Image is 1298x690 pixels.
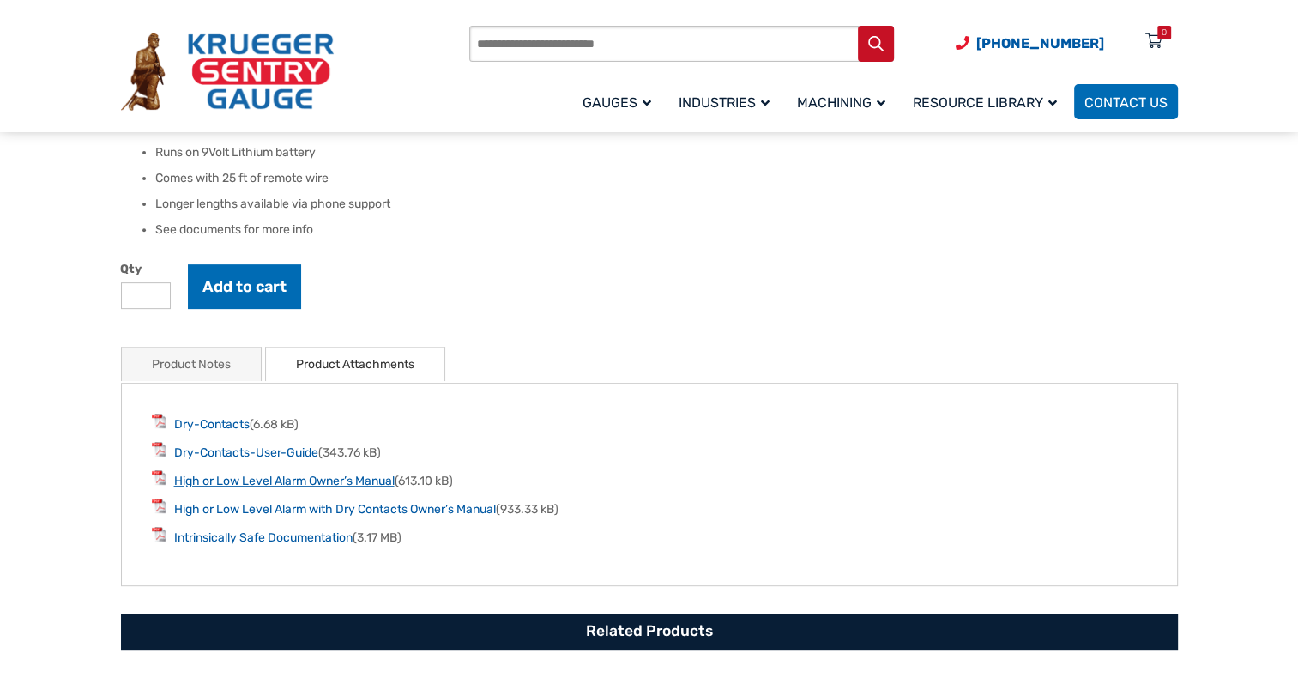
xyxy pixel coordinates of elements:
a: Phone Number (920) 434-8860 [956,33,1104,54]
div: 0 [1162,26,1167,39]
a: Contact Us [1074,84,1178,119]
h2: Related Products [121,614,1178,650]
a: Product Attachments [296,348,414,381]
li: (343.76 kB) [152,442,1147,462]
li: (6.68 kB) [152,414,1147,433]
button: Add to cart [188,264,301,309]
span: Gauges [583,94,651,111]
span: Machining [797,94,885,111]
img: Krueger Sentry Gauge [121,33,334,112]
span: Industries [679,94,770,111]
li: (3.17 MB) [152,527,1147,547]
a: Product Notes [152,348,231,381]
a: Dry-Contacts [174,417,250,432]
a: Intrinsically Safe Documentation [174,530,353,545]
a: Gauges [572,82,668,122]
span: Contact Us [1084,94,1168,111]
span: Resource Library [913,94,1057,111]
a: High or Low Level Alarm with Dry Contacts Owner’s Manual [174,502,496,517]
li: (933.33 kB) [152,499,1147,518]
li: Longer lengths available via phone support [155,196,1178,213]
a: Resource Library [903,82,1074,122]
li: Runs on 9Volt Lithium battery [155,144,1178,161]
a: Machining [787,82,903,122]
li: (613.10 kB) [152,470,1147,490]
input: Product quantity [121,282,171,309]
a: High or Low Level Alarm Owner’s Manual [174,474,395,488]
li: Comes with 25 ft of remote wire [155,170,1178,187]
li: See documents for more info [155,221,1178,239]
span: [PHONE_NUMBER] [976,35,1104,51]
a: Dry-Contacts-User-Guide [174,445,318,460]
a: Industries [668,82,787,122]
